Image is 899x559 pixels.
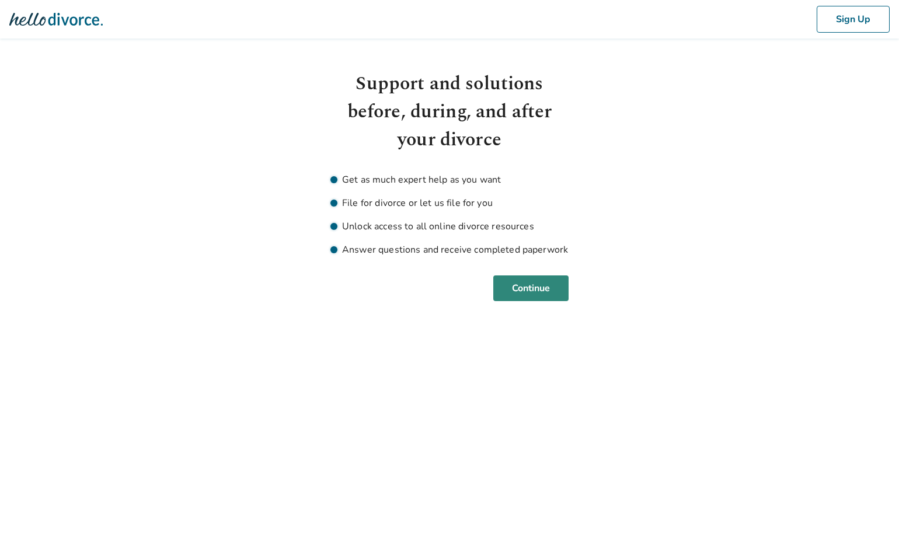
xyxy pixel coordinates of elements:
h1: Support and solutions before, during, and after your divorce [330,70,569,154]
li: Answer questions and receive completed paperwork [330,243,569,257]
img: Hello Divorce Logo [9,8,103,31]
button: Continue [493,275,569,301]
li: File for divorce or let us file for you [330,196,569,210]
li: Unlock access to all online divorce resources [330,219,569,233]
li: Get as much expert help as you want [330,173,569,187]
button: Sign Up [817,6,890,33]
